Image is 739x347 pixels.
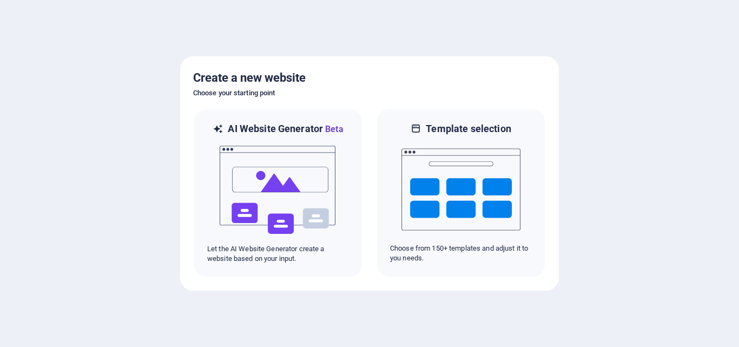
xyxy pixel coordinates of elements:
[219,136,338,244] img: ai
[426,122,511,135] h6: Template selection
[323,124,344,134] span: Beta
[376,108,546,278] div: Template selectionChoose from 150+ templates and adjust it to you needs.
[193,108,363,278] div: AI Website GeneratorBetaaiLet the AI Website Generator create a website based on your input.
[228,122,343,136] h6: AI Website Generator
[390,244,532,263] p: Choose from 150+ templates and adjust it to you needs.
[193,69,546,87] h5: Create a new website
[193,87,546,100] h6: Choose your starting point
[207,244,349,264] p: Let the AI Website Generator create a website based on your input.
